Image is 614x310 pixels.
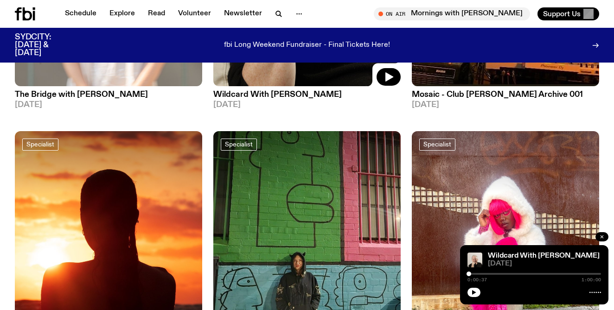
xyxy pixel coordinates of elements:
p: fbi Long Weekend Fundraiser - Final Tickets Here! [224,41,390,50]
span: [DATE] [412,101,599,109]
a: Schedule [59,7,102,20]
span: Specialist [26,141,54,148]
a: Wildcard With [PERSON_NAME] [488,252,600,259]
span: 1:00:00 [582,278,601,282]
a: The Bridge with [PERSON_NAME][DATE] [15,86,202,108]
h3: SYDCITY: [DATE] & [DATE] [15,33,74,57]
span: [DATE] [213,101,401,109]
a: Read [142,7,171,20]
span: Specialist [423,141,451,148]
span: [DATE] [15,101,202,109]
a: Specialist [419,139,455,151]
h3: Mosaic - Club [PERSON_NAME] Archive 001 [412,91,599,99]
a: Explore [104,7,141,20]
a: Wildcard With [PERSON_NAME][DATE] [213,86,401,108]
button: On AirMornings with [PERSON_NAME] [374,7,530,20]
a: Volunteer [173,7,217,20]
span: Specialist [225,141,253,148]
h3: Wildcard With [PERSON_NAME] [213,91,401,99]
span: [DATE] [488,260,601,267]
button: Support Us [537,7,599,20]
a: Newsletter [218,7,268,20]
img: Stuart is smiling charmingly, wearing a black t-shirt against a stark white background. [467,253,482,267]
a: Specialist [221,139,257,151]
a: Specialist [22,139,58,151]
span: 0:00:37 [467,278,487,282]
h3: The Bridge with [PERSON_NAME] [15,91,202,99]
span: Support Us [543,10,581,18]
a: Mosaic - Club [PERSON_NAME] Archive 001[DATE] [412,86,599,108]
